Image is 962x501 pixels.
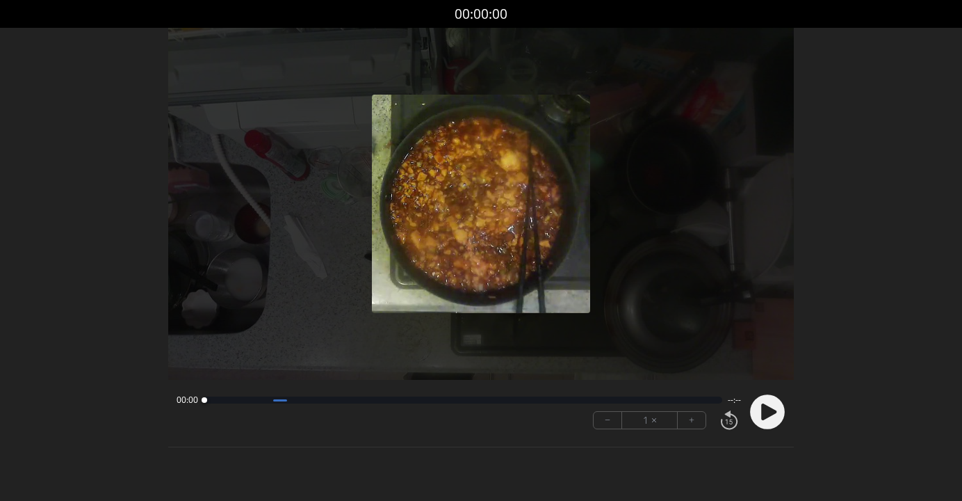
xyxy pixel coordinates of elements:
[622,412,678,429] div: 1 ×
[678,412,706,429] button: +
[455,4,507,24] a: 00:00:00
[177,395,198,406] span: 00:00
[372,95,590,313] img: Poster Image
[594,412,622,429] button: −
[728,395,741,406] span: --:--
